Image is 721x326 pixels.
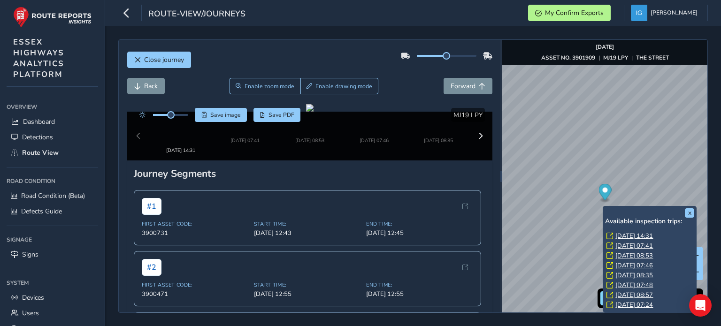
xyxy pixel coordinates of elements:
[230,78,300,94] button: Zoom
[631,5,701,21] button: [PERSON_NAME]
[22,148,59,157] span: Route View
[651,5,698,21] span: [PERSON_NAME]
[13,37,64,80] span: ESSEX HIGHWAYS ANALYTICS PLATFORM
[453,111,483,120] span: MJ19 LPY
[254,205,360,212] span: Start Time:
[7,188,98,204] a: Road Condition (Beta)
[615,261,653,270] a: [DATE] 07:46
[451,82,476,91] span: Forward
[22,293,44,302] span: Devices
[7,247,98,262] a: Signs
[142,274,248,282] span: 3900471
[254,274,360,282] span: [DATE] 12:55
[424,127,453,134] div: [DATE] 08:35
[599,184,612,203] div: Map marker
[366,213,473,221] span: [DATE] 12:45
[7,276,98,290] div: System
[315,83,372,90] span: Enable drawing mode
[366,265,473,273] span: End Time:
[216,118,274,127] img: Thumbnail frame
[254,265,360,273] span: Start Time:
[253,108,301,122] button: PDF
[152,118,209,127] img: Thumbnail frame
[7,145,98,160] a: Route View
[152,127,209,134] div: [DATE] 14:31
[7,114,98,129] a: Dashboard
[210,111,241,119] span: Save image
[148,8,245,21] span: route-view/journeys
[142,243,161,260] span: # 2
[13,7,92,28] img: rr logo
[541,54,595,61] strong: ASSET NO. 3901909
[615,291,653,299] a: [DATE] 08:57
[268,111,294,119] span: Save PDF
[615,242,653,250] a: [DATE] 07:41
[23,117,55,126] span: Dashboard
[142,205,248,212] span: First Asset Code:
[216,127,274,134] div: [DATE] 07:41
[603,54,628,61] strong: MJ19 LPY
[689,294,712,317] div: Open Intercom Messenger
[7,305,98,321] a: Users
[7,204,98,219] a: Defects Guide
[528,5,611,21] button: My Confirm Exports
[615,311,653,319] a: [DATE] 08:23
[615,301,653,309] a: [DATE] 07:24
[596,43,614,51] strong: [DATE]
[615,251,653,260] a: [DATE] 08:53
[7,129,98,145] a: Detections
[605,218,694,226] h6: Available inspection trips:
[245,83,294,90] span: Enable zoom mode
[615,271,653,280] a: [DATE] 08:35
[142,182,161,199] span: # 1
[295,127,324,134] div: [DATE] 08:53
[345,127,403,134] div: [DATE] 07:46
[127,78,165,94] button: Back
[142,265,248,273] span: First Asset Code:
[631,5,647,21] img: diamond-layout
[615,281,653,289] a: [DATE] 07:48
[7,174,98,188] div: Road Condition
[685,208,694,218] button: x
[7,233,98,247] div: Signage
[366,274,473,282] span: [DATE] 12:55
[7,100,98,114] div: Overview
[615,232,653,240] a: [DATE] 14:31
[22,250,38,259] span: Signs
[444,78,492,94] button: Forward
[366,205,473,212] span: End Time:
[142,304,161,321] span: # 3
[541,54,669,61] div: | |
[300,78,379,94] button: Draw
[636,54,669,61] strong: THE STREET
[545,8,604,17] span: My Confirm Exports
[22,133,53,142] span: Detections
[345,118,403,127] img: Thumbnail frame
[127,52,191,68] button: Close journey
[195,108,247,122] button: Save
[134,151,486,164] div: Journey Segments
[22,309,39,318] span: Users
[21,191,85,200] span: Road Condition (Beta)
[144,55,184,64] span: Close journey
[21,207,62,216] span: Defects Guide
[142,213,248,221] span: 3900731
[144,82,158,91] span: Back
[7,290,98,305] a: Devices
[254,213,360,221] span: [DATE] 12:43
